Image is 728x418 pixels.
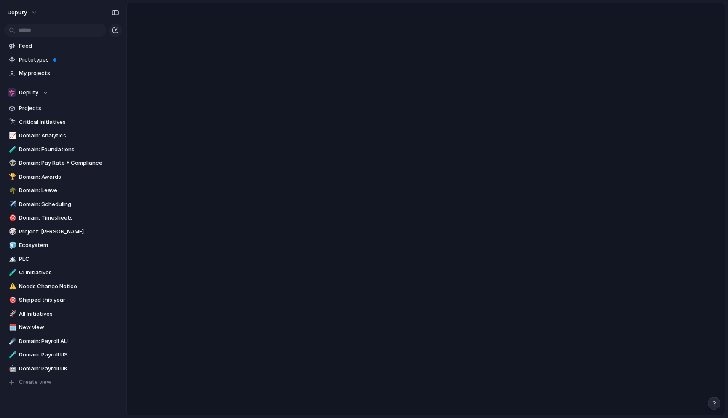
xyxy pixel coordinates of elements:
div: 🗓️ [9,323,15,332]
button: ⚠️ [8,282,16,291]
div: 🧪 [9,145,15,154]
span: Domain: Analytics [19,131,119,140]
button: 📈 [8,131,16,140]
span: PLC [19,255,119,263]
div: 🏔️ [9,254,15,264]
button: 🤖 [8,364,16,373]
a: 🏔️PLC [4,253,122,265]
span: Projects [19,104,119,113]
a: 📈Domain: Analytics [4,129,122,142]
div: 🏆 [9,172,15,182]
div: 🎯Domain: Timesheets [4,212,122,224]
div: 🤖 [9,364,15,373]
button: 🧪 [8,145,16,154]
div: 🎯 [9,295,15,305]
button: 👽 [8,159,16,167]
span: Domain: Awards [19,173,119,181]
a: 🏆Domain: Awards [4,171,122,183]
span: Domain: Payroll US [19,351,119,359]
span: CI Initiatives [19,268,119,277]
div: ⚠️ [9,281,15,291]
a: 👽Domain: Pay Rate + Compliance [4,157,122,169]
button: Create view [4,376,122,389]
div: 🧊 [9,241,15,250]
div: 🚀 [9,309,15,319]
span: Domain: Payroll UK [19,364,119,373]
button: Deputy [4,86,122,99]
button: 🎲 [8,228,16,236]
button: 🧪 [8,268,16,277]
span: Create view [19,378,51,386]
button: 🏔️ [8,255,16,263]
span: Domain: Pay Rate + Compliance [19,159,119,167]
span: New view [19,323,119,332]
button: 🚀 [8,310,16,318]
a: 🤖Domain: Payroll UK [4,362,122,375]
a: 🧪CI Initiatives [4,266,122,279]
a: 🧊Ecosystem [4,239,122,252]
a: ☄️Domain: Payroll AU [4,335,122,348]
button: 🎯 [8,296,16,304]
button: deputy [4,6,42,19]
span: Critical Initiatives [19,118,119,126]
a: 🗓️New view [4,321,122,334]
span: Needs Change Notice [19,282,119,291]
a: 🎲Project: [PERSON_NAME] [4,225,122,238]
div: ✈️ [9,199,15,209]
a: 🧪Domain: Foundations [4,143,122,156]
a: 🌴Domain: Leave [4,184,122,197]
button: 🔭 [8,118,16,126]
span: Domain: Scheduling [19,200,119,209]
div: 🔭 [9,117,15,127]
span: Deputy [19,88,38,97]
button: 🧪 [8,351,16,359]
span: Feed [19,42,119,50]
a: 🔭Critical Initiatives [4,116,122,129]
span: Domain: Payroll AU [19,337,119,346]
button: 🗓️ [8,323,16,332]
div: 📈 [9,131,15,141]
button: 🌴 [8,186,16,195]
div: 🧪 [9,350,15,360]
span: Domain: Timesheets [19,214,119,222]
a: 🎯Shipped this year [4,294,122,306]
span: All Initiatives [19,310,119,318]
button: 🎯 [8,214,16,222]
div: 🎲 [9,227,15,236]
span: Domain: Leave [19,186,119,195]
div: 🎯 [9,213,15,223]
a: My projects [4,67,122,80]
a: Prototypes [4,54,122,66]
a: ⚠️Needs Change Notice [4,280,122,293]
div: ☄️ [9,336,15,346]
a: 🚀All Initiatives [4,308,122,320]
span: Project: [PERSON_NAME] [19,228,119,236]
span: My projects [19,69,119,78]
a: Projects [4,102,122,115]
div: 🧪 [9,268,15,278]
a: ✈️Domain: Scheduling [4,198,122,211]
a: 🧪Domain: Payroll US [4,348,122,361]
span: Domain: Foundations [19,145,119,154]
span: Ecosystem [19,241,119,249]
span: deputy [8,8,27,17]
div: 👽 [9,158,15,168]
div: 🌴 [9,186,15,196]
button: 🏆 [8,173,16,181]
